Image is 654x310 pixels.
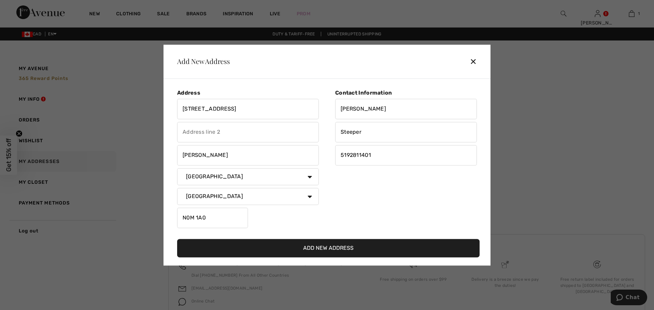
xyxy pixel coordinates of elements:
[177,89,319,96] div: Address
[177,239,480,257] button: Add New Address
[335,122,477,142] input: Last name
[335,99,477,119] input: First name
[335,145,477,165] input: Mobile
[177,208,248,228] input: Zip/Postal Code
[15,5,29,11] span: Chat
[177,145,319,165] input: City
[470,54,482,69] div: ✕
[177,122,319,142] input: Address line 2
[172,58,230,65] div: Add New Address
[335,89,477,96] div: Contact Information
[177,99,319,119] input: Address line 1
